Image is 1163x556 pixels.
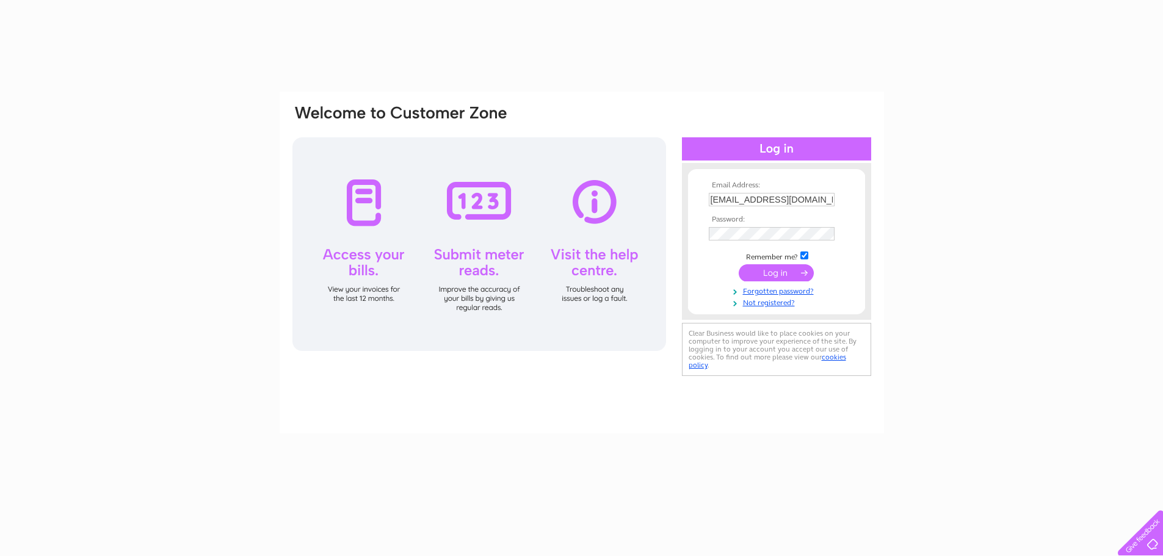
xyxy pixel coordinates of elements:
[706,250,847,262] td: Remember me?
[739,264,814,281] input: Submit
[706,215,847,224] th: Password:
[709,296,847,308] a: Not registered?
[682,323,871,376] div: Clear Business would like to place cookies on your computer to improve your experience of the sit...
[689,353,846,369] a: cookies policy
[706,181,847,190] th: Email Address:
[709,284,847,296] a: Forgotten password?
